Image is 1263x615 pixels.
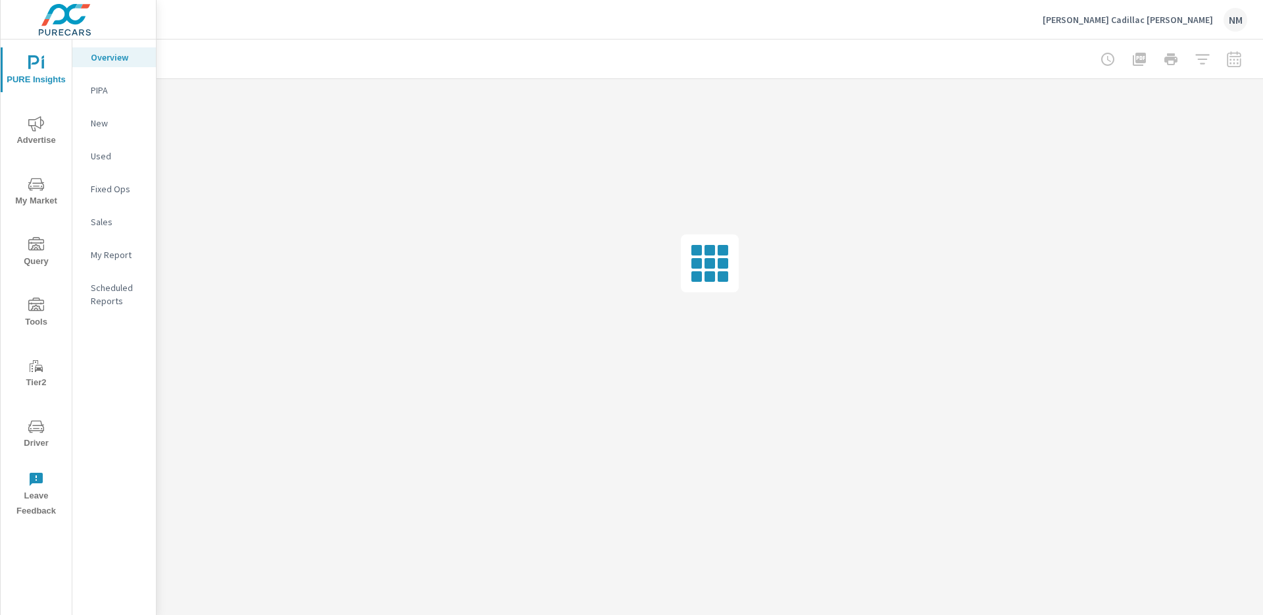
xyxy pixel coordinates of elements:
div: NM [1224,8,1247,32]
p: PIPA [91,84,145,97]
p: Fixed Ops [91,182,145,196]
span: Tier2 [5,358,68,390]
span: My Market [5,176,68,209]
div: My Report [72,245,156,265]
div: Sales [72,212,156,232]
p: Used [91,149,145,163]
span: Tools [5,298,68,330]
span: Leave Feedback [5,471,68,519]
div: PIPA [72,80,156,100]
span: Driver [5,419,68,451]
p: Scheduled Reports [91,281,145,307]
div: nav menu [1,40,72,524]
div: Fixed Ops [72,179,156,199]
div: Overview [72,47,156,67]
div: Scheduled Reports [72,278,156,311]
div: New [72,113,156,133]
span: Query [5,237,68,269]
span: PURE Insights [5,55,68,88]
p: Overview [91,51,145,64]
p: [PERSON_NAME] Cadillac [PERSON_NAME] [1043,14,1213,26]
p: Sales [91,215,145,228]
div: Used [72,146,156,166]
span: Advertise [5,116,68,148]
p: My Report [91,248,145,261]
p: New [91,117,145,130]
